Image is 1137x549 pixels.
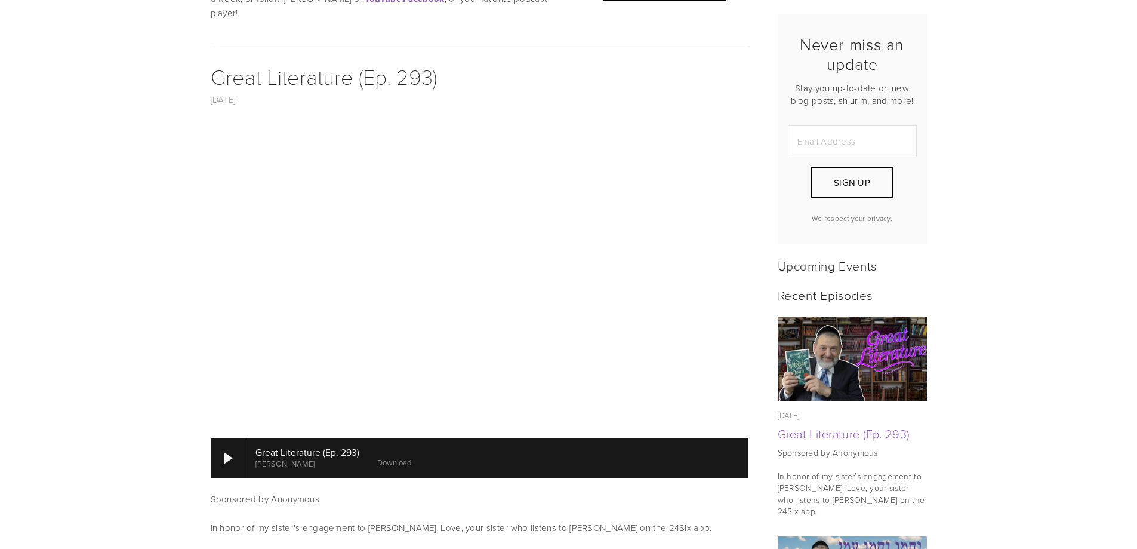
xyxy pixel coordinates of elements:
p: We respect your privacy. [788,213,917,223]
time: [DATE] [778,410,800,421]
a: Great Literature (Ep. 293) [778,317,927,401]
input: Email Address [788,125,917,157]
iframe: YouTube video player [211,121,748,424]
p: Stay you up-to-date on new blog posts, shiurim, and more! [788,82,917,107]
span: Sign Up [834,176,870,189]
img: Great Literature (Ep. 293) [777,317,927,401]
h2: Upcoming Events [778,258,927,273]
a: [DATE] [211,93,236,106]
a: Download [377,457,411,468]
p: Sponsored by Anonymous In honor of my sister’s engagement to [PERSON_NAME]. Love, your sister who... [211,492,748,535]
a: Great Literature (Ep. 293) [778,425,910,442]
h2: Recent Episodes [778,287,927,302]
button: Sign Up [811,167,893,198]
h2: Never miss an update [788,35,917,73]
a: Great Literature (Ep. 293) [211,62,437,91]
p: Sponsored by Anonymous In honor of my sister’s engagement to [PERSON_NAME]. Love, your sister who... [778,447,927,517]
